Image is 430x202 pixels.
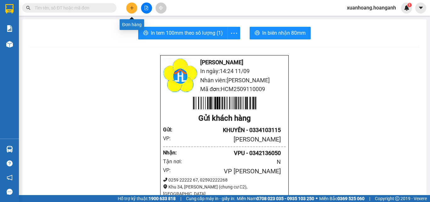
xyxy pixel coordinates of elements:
span: phone [163,177,167,182]
span: caret-down [418,5,424,11]
div: VPU [60,20,111,28]
span: Hỗ trợ kỹ thuật: [118,195,176,202]
div: 0334103115 [5,27,56,36]
span: N [69,37,75,48]
span: ⚪️ [316,197,318,200]
div: VP: [163,166,178,174]
div: VP [PERSON_NAME] [178,166,281,176]
span: In biên nhận 80mm [262,29,306,37]
strong: 0708 023 035 - 0935 103 250 [257,196,314,201]
sup: 1 [407,3,412,7]
span: TC: [60,40,69,47]
div: 0259 22222 67, 02592222268 [163,176,286,183]
li: [PERSON_NAME] [163,58,286,67]
span: plus [130,6,134,10]
div: Đơn hàng [120,19,144,30]
span: aim [159,6,163,10]
span: Gửi: [5,5,15,12]
button: printerIn tem 100mm theo số lượng (1) [138,27,228,39]
li: In ngày: 14:24 11/09 [163,67,286,76]
span: Miền Bắc [319,195,365,202]
span: 1 [408,3,410,7]
div: KHUYÊN - 0334103115 [178,126,281,135]
button: file-add [141,3,152,14]
button: aim [156,3,167,14]
strong: 0369 525 060 [337,196,365,201]
div: VPU - 0342136050 [178,149,281,158]
span: question-circle [7,160,13,166]
span: printer [143,30,148,36]
span: copyright [395,196,399,201]
div: Gửi : [163,126,178,134]
span: Nhận: [60,6,75,13]
button: plus [126,3,137,14]
img: logo-vxr [5,4,14,14]
span: more [228,29,240,37]
img: icon-new-feature [404,5,410,11]
span: notification [7,175,13,181]
button: printerIn biên nhận 80mm [250,27,311,39]
span: In tem 100mm theo số lượng (1) [151,29,223,37]
div: Nhận : [163,149,178,157]
span: search [26,6,31,10]
span: printer [255,30,260,36]
div: 0342136050 [60,28,111,37]
button: caret-down [415,3,426,14]
div: N [194,158,281,166]
li: Nhân viên: [PERSON_NAME] [163,76,286,85]
li: Mã đơn: HCM2509110009 [163,85,286,94]
div: [PERSON_NAME] [178,135,281,144]
span: Cung cấp máy in - giấy in: [186,195,235,202]
div: [PERSON_NAME] [5,5,56,20]
span: file-add [144,6,149,10]
span: Miền Nam [237,195,314,202]
button: more [228,27,240,39]
div: VP [PERSON_NAME] [60,5,111,20]
img: warehouse-icon [6,41,13,48]
div: Tận nơi: [163,158,194,165]
div: KHUYÊN [5,20,56,27]
span: environment [163,184,167,189]
input: Tìm tên, số ĐT hoặc mã đơn [35,4,109,11]
img: warehouse-icon [6,146,13,153]
img: solution-icon [6,25,13,32]
strong: 1900 633 818 [149,196,176,201]
div: VP: [163,135,178,142]
div: Gửi khách hàng [163,113,286,124]
div: Khu 34, [PERSON_NAME] (chung cư C2), [GEOGRAPHIC_DATA] [163,183,286,197]
span: xuanhoang.hoanganh [342,4,401,12]
img: logo.jpg [163,58,198,93]
span: message [7,189,13,195]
